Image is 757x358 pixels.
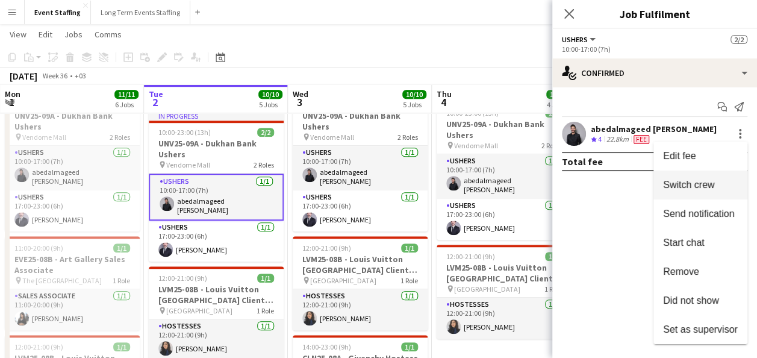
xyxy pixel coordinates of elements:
button: Remove [653,257,747,286]
button: Did not show [653,286,747,315]
span: Set as supervisor [663,324,738,334]
button: Send notification [653,199,747,228]
button: Switch crew [653,171,747,199]
span: Edit fee [663,151,696,161]
button: Set as supervisor [653,315,747,344]
span: Did not show [663,295,719,306]
span: Remove [663,266,699,277]
span: Switch crew [663,180,714,190]
button: Edit fee [653,142,747,171]
span: Start chat [663,237,704,248]
span: Send notification [663,209,734,219]
button: Start chat [653,228,747,257]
